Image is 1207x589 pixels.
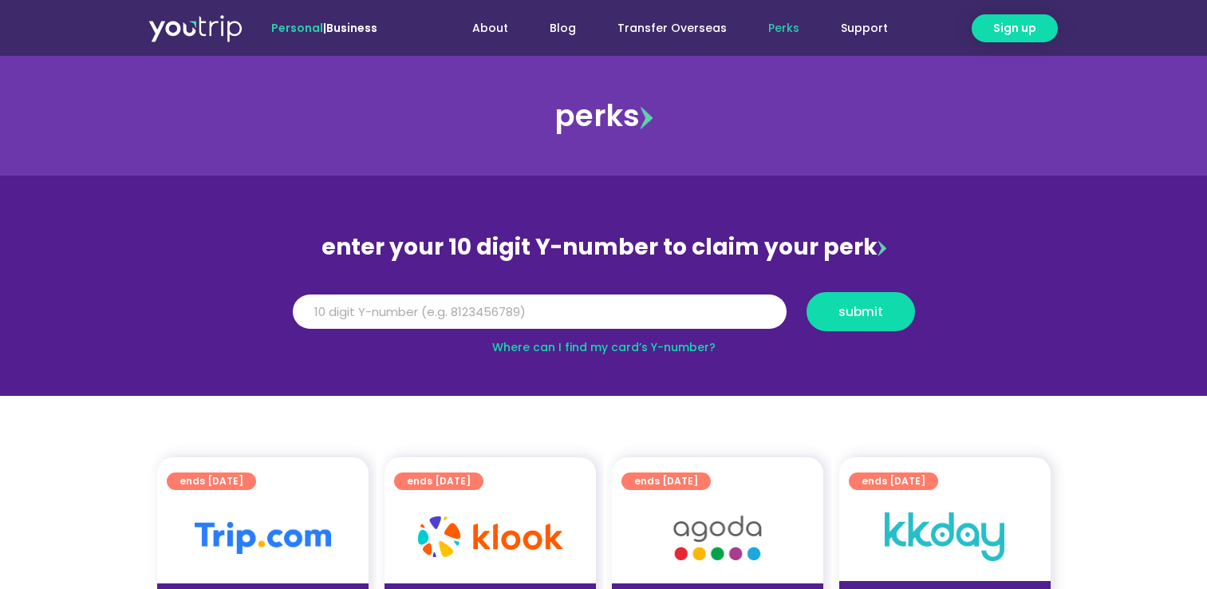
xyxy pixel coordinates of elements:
input: 10 digit Y-number (e.g. 8123456789) [293,294,787,330]
a: Support [820,14,909,43]
form: Y Number [293,292,915,343]
span: ends [DATE] [634,472,698,490]
a: Transfer Overseas [597,14,747,43]
span: Sign up [993,20,1036,37]
a: ends [DATE] [394,472,483,490]
span: ends [DATE] [862,472,925,490]
a: Business [326,20,377,36]
a: Sign up [972,14,1058,42]
span: | [271,20,377,36]
span: ends [DATE] [179,472,243,490]
a: ends [DATE] [167,472,256,490]
a: About [452,14,529,43]
span: submit [838,306,883,318]
a: Blog [529,14,597,43]
a: Where can I find my card’s Y-number? [492,339,716,355]
a: ends [DATE] [849,472,938,490]
a: ends [DATE] [621,472,711,490]
nav: Menu [420,14,909,43]
span: ends [DATE] [407,472,471,490]
button: submit [807,292,915,331]
span: Personal [271,20,323,36]
a: Perks [747,14,820,43]
div: enter your 10 digit Y-number to claim your perk [285,227,923,268]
